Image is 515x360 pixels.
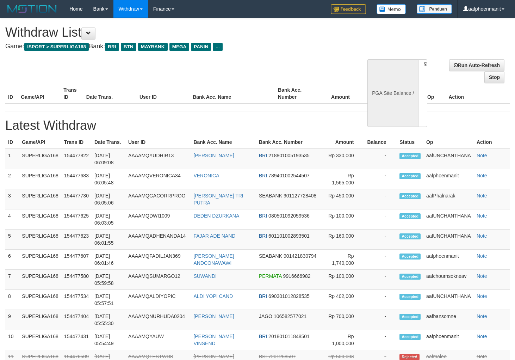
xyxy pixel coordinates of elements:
[193,334,234,346] a: [PERSON_NAME] VINSEND
[424,84,446,104] th: Op
[377,4,406,14] img: Button%20Memo.svg
[193,273,217,279] a: SUWANDI
[92,270,125,290] td: [DATE] 05:59:58
[193,193,243,206] a: [PERSON_NAME] TRI PUTRA
[125,169,191,189] td: AAAAMQVERONICA34
[61,250,92,270] td: 154477607
[474,136,510,149] th: Action
[61,136,92,149] th: Trans ID
[125,149,191,169] td: AAAAMQYUDHIR13
[399,274,421,280] span: Accepted
[92,136,125,149] th: Date Trans.
[399,233,421,239] span: Accepted
[92,330,125,350] td: [DATE] 05:54:49
[423,230,474,250] td: aafUNCHANTHANA
[5,250,19,270] td: 6
[324,290,365,310] td: Rp 402,000
[83,84,137,104] th: Date Trans.
[5,136,19,149] th: ID
[365,250,397,270] td: -
[61,169,92,189] td: 154477683
[365,330,397,350] td: -
[92,189,125,209] td: [DATE] 06:05:06
[92,169,125,189] td: [DATE] 06:05:48
[61,330,92,350] td: 154477431
[193,293,233,299] a: ALDI YOPI CAND
[484,71,504,83] a: Stop
[365,230,397,250] td: -
[19,136,61,149] th: Game/API
[423,209,474,230] td: aafUNCHANTHANA
[5,149,19,169] td: 1
[19,169,61,189] td: SUPERLIGA168
[423,136,474,149] th: Op
[268,334,310,339] span: 201801011848501
[24,43,89,51] span: ISPORT > SUPERLIGA168
[193,253,234,266] a: [PERSON_NAME] ANDCONAWAWI
[193,213,239,219] a: DEDEN DZURKANA
[365,149,397,169] td: -
[213,43,222,51] span: ...
[477,273,487,279] a: Note
[274,313,306,319] span: 106582577021
[5,84,18,104] th: ID
[259,273,282,279] span: PERMATA
[193,354,234,359] a: [PERSON_NAME]
[61,270,92,290] td: 154477580
[19,330,61,350] td: SUPERLIGA168
[477,334,487,339] a: Note
[365,270,397,290] td: -
[61,189,92,209] td: 154477730
[275,84,318,104] th: Bank Acc. Number
[477,193,487,199] a: Note
[61,149,92,169] td: 154477822
[18,84,61,104] th: Game/API
[365,290,397,310] td: -
[92,290,125,310] td: [DATE] 05:57:51
[105,43,119,51] span: BRI
[193,153,234,158] a: [PERSON_NAME]
[19,290,61,310] td: SUPERLIGA168
[399,354,419,360] span: Rejected
[423,250,474,270] td: aafphoenmanit
[125,250,191,270] td: AAAAMQFADILJAN369
[5,330,19,350] td: 10
[256,136,324,149] th: Bank Acc. Number
[365,310,397,330] td: -
[193,233,235,239] a: FAJAR ADE NAND
[324,149,365,169] td: Rp 330,000
[5,310,19,330] td: 9
[399,173,421,179] span: Accepted
[61,230,92,250] td: 154477623
[365,169,397,189] td: -
[477,293,487,299] a: Note
[125,290,191,310] td: AAAAMQALDIYOPIC
[125,189,191,209] td: AAAAMQGACORRPROO
[268,213,310,219] span: 080501092059536
[324,209,365,230] td: Rp 100,000
[477,173,487,178] a: Note
[5,230,19,250] td: 5
[19,230,61,250] td: SUPERLIGA168
[137,84,190,104] th: User ID
[284,253,316,259] span: 901421830794
[259,334,267,339] span: BRI
[5,209,19,230] td: 4
[193,173,219,178] a: VERONICA
[259,173,267,178] span: BRI
[399,153,421,159] span: Accepted
[191,43,211,51] span: PANIN
[193,313,234,319] a: [PERSON_NAME]
[61,310,92,330] td: 154477404
[331,4,366,14] img: Feedback.jpg
[268,173,310,178] span: 789401002544507
[399,254,421,260] span: Accepted
[283,273,311,279] span: 9916666982
[268,233,310,239] span: 601101002893501
[324,230,365,250] td: Rp 160,000
[5,189,19,209] td: 3
[399,193,421,199] span: Accepted
[477,313,487,319] a: Note
[169,43,190,51] span: MEGA
[417,4,452,14] img: panduan.png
